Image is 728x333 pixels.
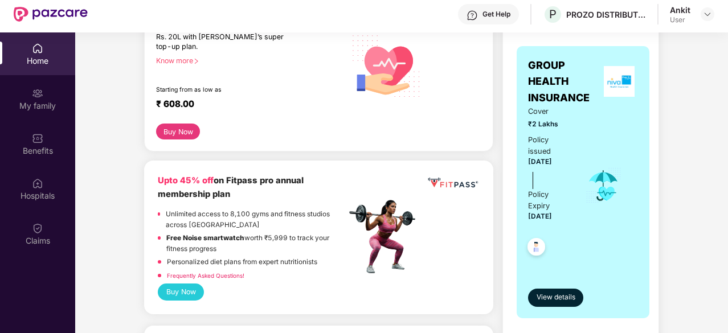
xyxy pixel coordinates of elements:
[528,189,570,212] div: Policy Expiry
[32,88,43,99] img: svg+xml;base64,PHN2ZyB3aWR0aD0iMjAiIGhlaWdodD0iMjAiIHZpZXdCb3g9IjAgMCAyMCAyMCIgZmlsbD0ibm9uZSIgeG...
[528,212,552,220] span: [DATE]
[32,133,43,144] img: svg+xml;base64,PHN2ZyBpZD0iQmVuZWZpdHMiIHhtbG5zPSJodHRwOi8vd3d3LnczLm9yZy8yMDAwL3N2ZyIgd2lkdGg9Ij...
[156,98,334,112] div: ₹ 608.00
[158,175,214,186] b: Upto 45% off
[528,134,570,157] div: Policy issued
[156,86,297,94] div: Starting from as low as
[670,15,690,24] div: User
[670,5,690,15] div: Ankit
[585,167,622,204] img: icon
[156,23,297,52] div: Increase your health insurance cover by Rs. 20L with [PERSON_NAME]’s super top-up plan.
[522,235,550,262] img: svg+xml;base64,PHN2ZyB4bWxucz0iaHR0cDovL3d3dy53My5vcmcvMjAwMC9zdmciIHdpZHRoPSI0OC45NDMiIGhlaWdodD...
[158,175,304,199] b: on Fitpass pro annual membership plan
[426,174,480,191] img: fppp.png
[528,57,600,106] span: GROUP HEALTH INSURANCE
[467,10,478,21] img: svg+xml;base64,PHN2ZyBpZD0iSGVscC0zMngzMiIgeG1sbnM9Imh0dHA6Ly93d3cudzMub3JnLzIwMDAvc3ZnIiB3aWR0aD...
[528,106,570,117] span: Cover
[193,58,199,64] span: right
[528,119,570,130] span: ₹2 Lakhs
[32,223,43,234] img: svg+xml;base64,PHN2ZyBpZD0iQ2xhaW0iIHhtbG5zPSJodHRwOi8vd3d3LnczLm9yZy8yMDAwL3N2ZyIgd2lkdGg9IjIwIi...
[14,7,88,22] img: New Pazcare Logo
[167,272,244,279] a: Frequently Asked Questions!
[604,66,635,97] img: insurerLogo
[528,289,583,307] button: View details
[167,257,317,268] p: Personalized diet plans from expert nutritionists
[537,292,575,303] span: View details
[32,43,43,54] img: svg+xml;base64,PHN2ZyBpZD0iSG9tZSIgeG1sbnM9Imh0dHA6Ly93d3cudzMub3JnLzIwMDAvc3ZnIiB3aWR0aD0iMjAiIG...
[32,178,43,189] img: svg+xml;base64,PHN2ZyBpZD0iSG9zcGl0YWxzIiB4bWxucz0iaHR0cDovL3d3dy53My5vcmcvMjAwMC9zdmciIHdpZHRoPS...
[156,56,339,64] div: Know more
[346,197,426,277] img: fpp.png
[166,209,346,230] p: Unlimited access to 8,100 gyms and fitness studios across [GEOGRAPHIC_DATA]
[156,124,200,139] button: Buy Now
[166,233,346,254] p: worth ₹5,999 to track your fitness progress
[549,7,557,21] span: P
[166,234,244,242] strong: Free Noise smartwatch
[158,283,204,300] button: Buy Now
[528,158,552,166] span: [DATE]
[703,10,712,19] img: svg+xml;base64,PHN2ZyBpZD0iRHJvcGRvd24tMzJ4MzIiIHhtbG5zPSJodHRwOi8vd3d3LnczLm9yZy8yMDAwL3N2ZyIgd2...
[566,9,646,20] div: PROZO DISTRIBUTION PRIVATE LIMITED
[482,10,510,19] div: Get Help
[346,24,427,106] img: svg+xml;base64,PHN2ZyB4bWxucz0iaHR0cDovL3d3dy53My5vcmcvMjAwMC9zdmciIHhtbG5zOnhsaW5rPSJodHRwOi8vd3...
